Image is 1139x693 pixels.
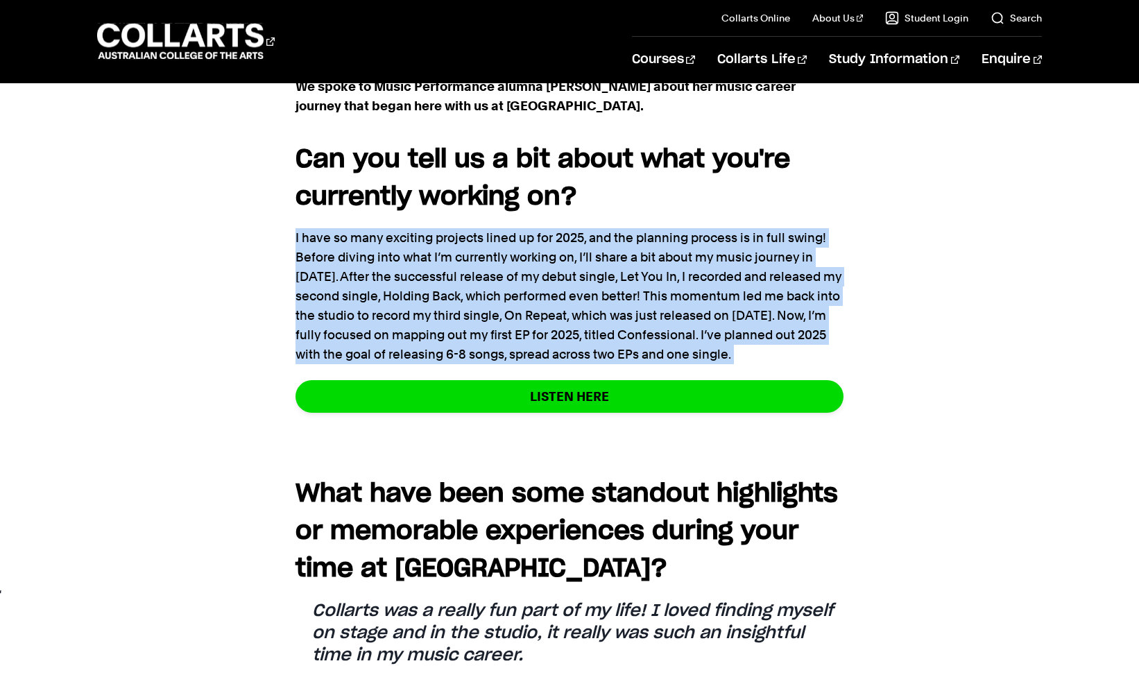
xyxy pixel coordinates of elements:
strong: Can you tell us a bit about what you're currently working on? [296,147,790,209]
a: Collarts Life [717,37,807,83]
a: Enquire [982,37,1042,83]
p: I have so many exciting projects lined up for 2025, and the planning process is in full swing! Be... [296,228,843,364]
blockquote: Collarts was a really fun part of my life! I loved finding myself on stage and in the studio, it ... [296,600,843,667]
a: Search [991,11,1042,25]
strong: What have been some standout highlights or memorable experiences during your time at [GEOGRAPHIC_... [296,481,838,581]
a: Courses [632,37,695,83]
a: Study Information [829,37,959,83]
div: Go to homepage [97,22,275,61]
a: LISTEN HERE [296,380,843,413]
a: Collarts Online [721,11,790,25]
a: Student Login [885,11,968,25]
a: About Us [812,11,864,25]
